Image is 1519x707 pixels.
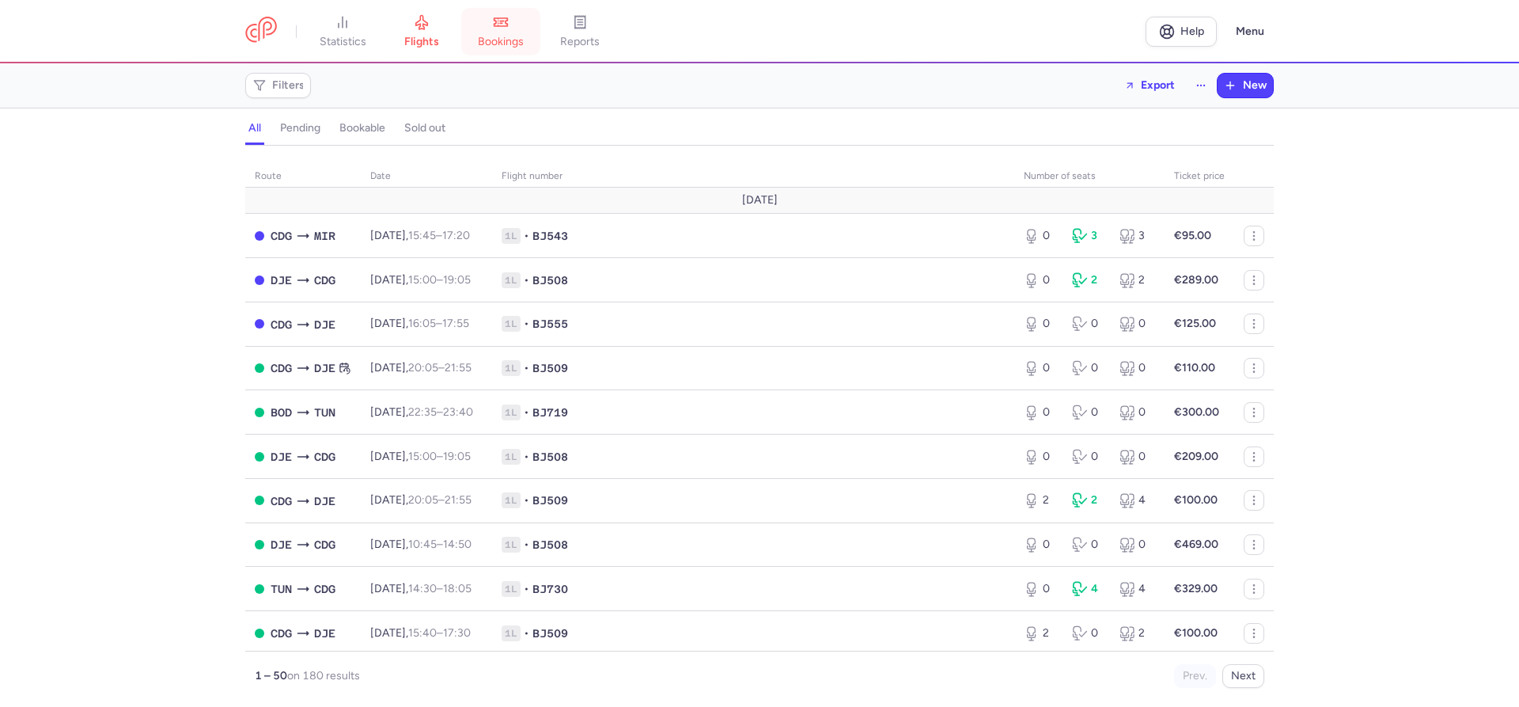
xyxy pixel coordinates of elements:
[408,493,472,507] span: –
[370,538,472,551] span: [DATE],
[1119,405,1155,420] div: 0
[478,35,524,49] span: bookings
[1014,165,1165,188] th: number of seats
[1024,449,1059,465] div: 0
[1174,664,1216,688] button: Prev.
[1165,165,1234,188] th: Ticket price
[1072,492,1108,508] div: 2
[361,165,492,188] th: date
[532,449,568,465] span: BJ508
[1119,228,1155,244] div: 3
[742,194,778,207] span: [DATE]
[271,580,292,598] span: TUN
[540,14,619,49] a: reports
[443,582,472,595] time: 18:05
[1174,450,1218,463] strong: €209.00
[1119,537,1155,553] div: 0
[370,273,471,287] span: [DATE],
[532,492,568,508] span: BJ509
[1174,538,1218,551] strong: €469.00
[246,74,310,97] button: Filters
[408,493,438,507] time: 20:05
[443,450,471,463] time: 19:05
[524,449,529,465] span: •
[524,405,529,420] span: •
[408,405,437,419] time: 22:35
[1072,228,1108,244] div: 3
[1174,229,1211,242] strong: €95.00
[408,405,473,419] span: –
[1024,228,1059,244] div: 0
[1174,582,1218,595] strong: €329.00
[272,79,305,92] span: Filters
[1072,449,1108,465] div: 0
[1024,492,1059,508] div: 2
[524,360,529,376] span: •
[1174,361,1215,374] strong: €110.00
[502,625,521,641] span: 1L
[320,35,366,49] span: statistics
[1024,537,1059,553] div: 0
[370,405,473,419] span: [DATE],
[408,626,437,640] time: 15:40
[314,536,335,553] span: CDG
[255,669,287,682] strong: 1 – 50
[370,361,472,374] span: [DATE],
[245,17,277,46] a: CitizenPlane red outlined logo
[1024,316,1059,332] div: 0
[1174,273,1218,287] strong: €289.00
[314,359,335,377] span: DJE
[1119,492,1155,508] div: 4
[502,360,521,376] span: 1L
[271,448,292,466] span: DJE
[502,449,521,465] span: 1L
[532,537,568,553] span: BJ508
[271,272,292,289] span: DJE
[314,625,335,642] span: DJE
[524,581,529,597] span: •
[502,405,521,420] span: 1L
[408,317,436,330] time: 16:05
[370,493,472,507] span: [DATE],
[408,317,469,330] span: –
[524,228,529,244] span: •
[1024,405,1059,420] div: 0
[1072,581,1108,597] div: 4
[1174,317,1216,330] strong: €125.00
[443,273,471,287] time: 19:05
[445,493,472,507] time: 21:55
[1114,73,1185,98] button: Export
[1141,79,1175,91] span: Export
[370,582,472,595] span: [DATE],
[1024,625,1059,641] div: 2
[314,404,335,421] span: TUN
[314,227,335,245] span: MIR
[443,538,472,551] time: 14:50
[1146,17,1217,47] a: Help
[248,121,261,135] h4: all
[1218,74,1273,97] button: New
[560,35,600,49] span: reports
[408,626,471,640] span: –
[271,492,292,510] span: CDG
[314,580,335,598] span: CDG
[1072,272,1108,288] div: 2
[524,272,529,288] span: •
[442,317,469,330] time: 17:55
[1174,493,1218,507] strong: €100.00
[408,361,438,374] time: 20:05
[1119,272,1155,288] div: 2
[280,121,320,135] h4: pending
[1072,360,1108,376] div: 0
[271,625,292,642] span: CDG
[408,450,437,463] time: 15:00
[1119,449,1155,465] div: 0
[1119,625,1155,641] div: 2
[1222,664,1264,688] button: Next
[370,626,471,640] span: [DATE],
[502,581,521,597] span: 1L
[461,14,540,49] a: bookings
[1024,360,1059,376] div: 0
[314,492,335,510] span: DJE
[1119,316,1155,332] div: 0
